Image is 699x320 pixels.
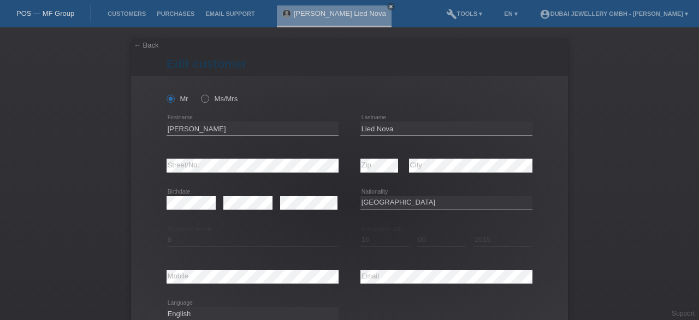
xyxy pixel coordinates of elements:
label: Ms/Mrs [201,95,238,103]
input: Ms/Mrs [201,95,208,102]
i: build [446,9,457,20]
a: Purchases [151,10,200,17]
h1: Edit customer [167,57,532,71]
label: Mr [167,95,188,103]
a: Email Support [200,10,260,17]
a: Customers [102,10,151,17]
a: POS — MF Group [16,9,74,18]
a: EN ▾ [499,10,523,17]
input: Mr [167,95,174,102]
a: close [387,3,395,10]
i: close [388,4,394,9]
i: account_circle [540,9,550,20]
a: account_circleDubai Jewellery GmbH - [PERSON_NAME] ▾ [534,10,694,17]
a: buildTools ▾ [441,10,488,17]
a: ← Back [134,41,159,49]
a: Support [672,310,695,317]
a: [PERSON_NAME] Lied Nova [294,9,386,18]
